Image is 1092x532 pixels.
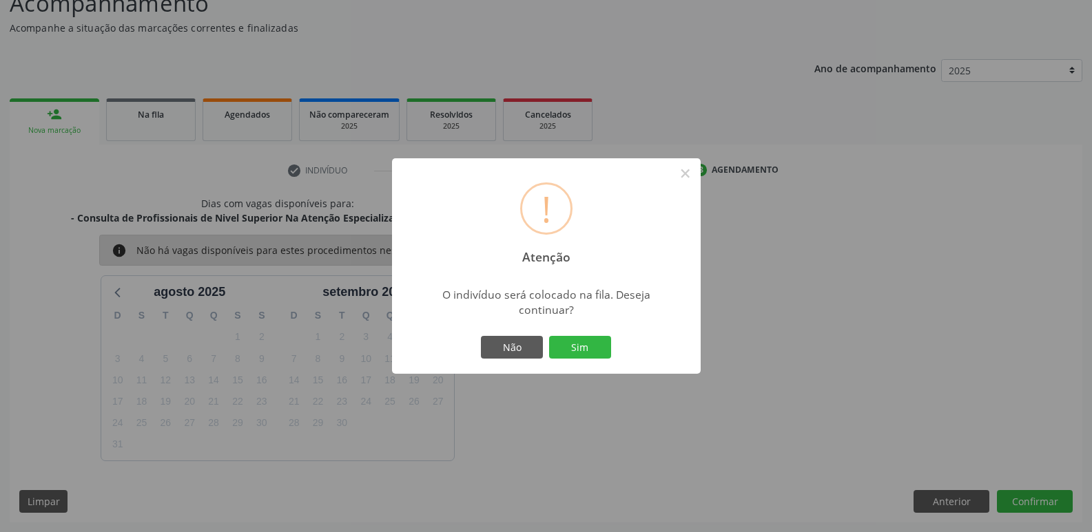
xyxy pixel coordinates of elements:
div: O indivíduo será colocado na fila. Deseja continuar? [424,287,668,317]
button: Sim [549,336,611,359]
div: ! [542,184,551,233]
button: Close this dialog [674,162,697,185]
h2: Atenção [510,240,582,264]
button: Não [481,336,543,359]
